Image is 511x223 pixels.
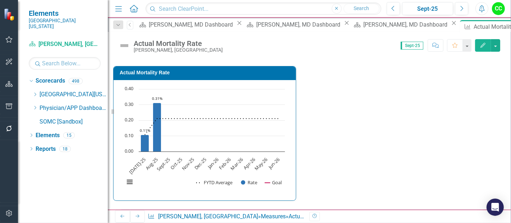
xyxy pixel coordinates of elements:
[125,132,133,139] text: 0.10
[36,145,56,153] a: Reports
[152,96,162,101] text: 0.31%
[40,118,108,126] a: SOMC [Sandbox]
[248,179,258,186] text: Rate
[354,5,369,11] span: Search
[121,85,289,193] svg: Interactive chart
[149,20,235,29] div: [PERSON_NAME], MD Dashboard
[351,20,450,29] a: [PERSON_NAME], MD Dashboard
[266,156,281,171] text: Jun-26
[29,18,101,29] small: [GEOGRAPHIC_DATA][US_STATE]
[125,177,135,187] button: View chart menu, Chart
[261,213,286,220] a: Measures
[155,156,171,172] text: Sept-25
[401,42,423,50] span: Sept-25
[256,20,342,29] div: [PERSON_NAME], MD Dashboard
[134,40,223,47] div: Actual Mortality Rate
[4,8,16,20] img: ClearPoint Strategy
[29,40,101,48] a: [PERSON_NAME], [GEOGRAPHIC_DATA]
[63,132,75,138] div: 15
[29,9,101,18] span: Elements
[137,20,235,29] a: [PERSON_NAME], MD Dashboard
[69,78,83,84] div: 498
[169,156,183,171] text: Oct-25
[241,180,258,186] button: Show Rate
[125,148,133,154] text: 0.00
[180,156,195,171] text: Nov-25
[134,47,223,53] div: [PERSON_NAME], [GEOGRAPHIC_DATA]
[125,101,133,107] text: 0.30
[141,135,149,152] path: Jul-25, 0.10695187. Rate.
[272,179,282,186] text: Goal
[492,2,505,15] button: CC
[289,213,342,220] div: Actual Mortality Rate
[196,180,233,186] button: Show FYTD Average
[265,180,282,186] button: Show Goal
[153,103,161,152] path: Aug-25, 0.3125. Rate.
[242,156,257,171] text: Apr-26
[158,213,258,220] a: [PERSON_NAME], [GEOGRAPHIC_DATA]
[204,179,233,186] text: FYTD Average
[40,90,108,99] a: [GEOGRAPHIC_DATA][US_STATE]
[59,146,71,152] div: 18
[344,4,379,14] button: Search
[120,70,292,75] h3: Actual Mortality Rate
[244,20,342,29] a: [PERSON_NAME], MD Dashboard
[29,57,101,70] input: Search Below...
[36,77,65,85] a: Scorecards
[148,213,304,221] div: » »
[229,156,244,171] text: Mar-26
[140,128,150,133] text: 0.11%
[217,156,232,171] text: Feb-26
[144,156,159,171] text: Aug-25
[253,156,269,172] text: May-26
[121,85,289,193] div: Chart. Highcharts interactive chart.
[146,3,381,15] input: Search ClearPoint...
[125,85,133,92] text: 0.40
[36,131,60,140] a: Elements
[125,116,133,123] text: 0.20
[206,156,220,171] text: Jan-26
[40,104,108,112] a: Physician/APP Dashboards
[119,40,130,51] img: Not Defined
[363,20,450,29] div: [PERSON_NAME], MD Dashboard
[405,5,451,13] div: Sept-25
[487,199,504,216] div: Open Intercom Messenger
[193,156,208,171] text: Dec-25
[402,2,453,15] button: Sept-25
[128,156,147,175] text: [DATE]-25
